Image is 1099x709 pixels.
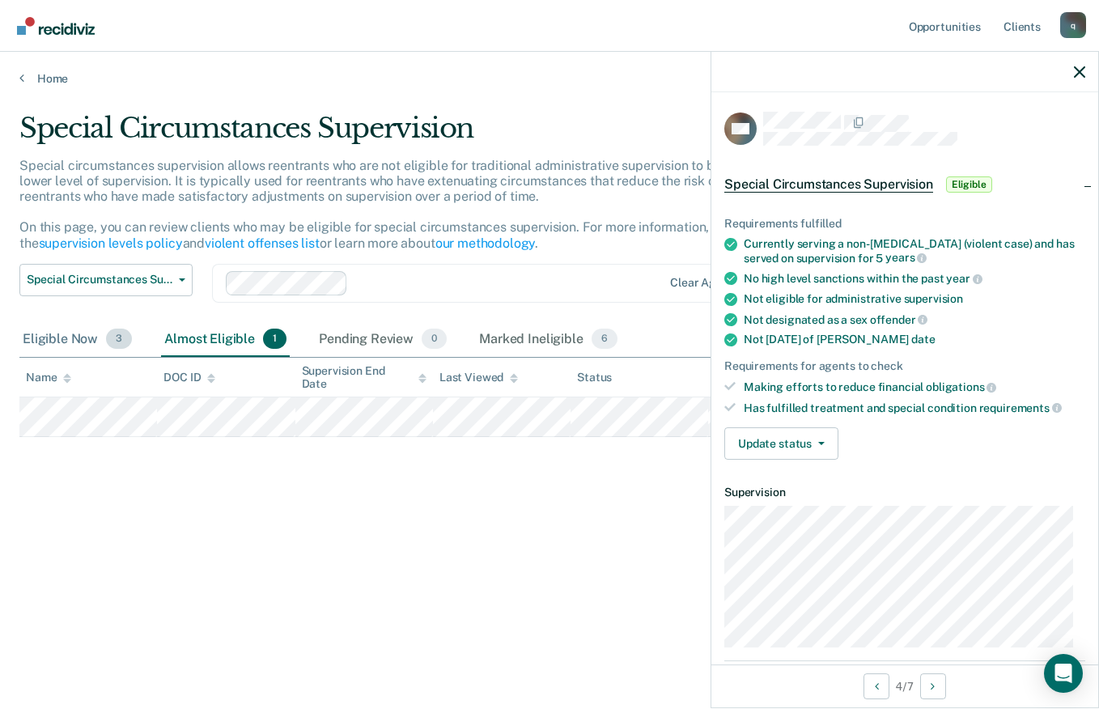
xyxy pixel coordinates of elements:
[724,486,1085,499] dt: Supervision
[163,371,215,384] div: DOC ID
[592,329,617,350] span: 6
[744,271,1085,286] div: No high level sanctions within the past
[863,673,889,699] button: Previous Opportunity
[920,673,946,699] button: Next Opportunity
[979,401,1062,414] span: requirements
[885,251,927,264] span: years
[911,333,935,346] span: date
[1044,654,1083,693] div: Open Intercom Messenger
[263,329,286,350] span: 1
[476,322,621,358] div: Marked Ineligible
[19,112,844,158] div: Special Circumstances Supervision
[744,312,1085,327] div: Not designated as a sex
[435,236,536,251] a: our methodology
[724,359,1085,373] div: Requirements for agents to check
[724,217,1085,231] div: Requirements fulfilled
[744,237,1085,265] div: Currently serving a non-[MEDICAL_DATA] (violent case) and has served on supervision for 5
[724,176,933,193] span: Special Circumstances Supervision
[711,159,1098,210] div: Special Circumstances SupervisionEligible
[724,427,838,460] button: Update status
[1060,12,1086,38] div: q
[19,322,135,358] div: Eligible Now
[106,329,132,350] span: 3
[670,276,739,290] div: Clear agents
[904,292,963,305] span: supervision
[17,17,95,35] img: Recidiviz
[19,71,1080,86] a: Home
[744,380,1085,394] div: Making efforts to reduce financial
[439,371,518,384] div: Last Viewed
[19,158,814,251] p: Special circumstances supervision allows reentrants who are not eligible for traditional administ...
[946,176,992,193] span: Eligible
[946,272,982,285] span: year
[302,364,426,392] div: Supervision End Date
[422,329,447,350] span: 0
[870,313,928,326] span: offender
[711,664,1098,707] div: 4 / 7
[577,371,612,384] div: Status
[744,333,1085,346] div: Not [DATE] of [PERSON_NAME]
[926,380,996,393] span: obligations
[205,236,320,251] a: violent offenses list
[27,273,172,287] span: Special Circumstances Supervision
[744,401,1085,415] div: Has fulfilled treatment and special condition
[26,371,71,384] div: Name
[316,322,450,358] div: Pending Review
[744,292,1085,306] div: Not eligible for administrative
[161,322,290,358] div: Almost Eligible
[39,236,183,251] a: supervision levels policy
[1060,12,1086,38] button: Profile dropdown button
